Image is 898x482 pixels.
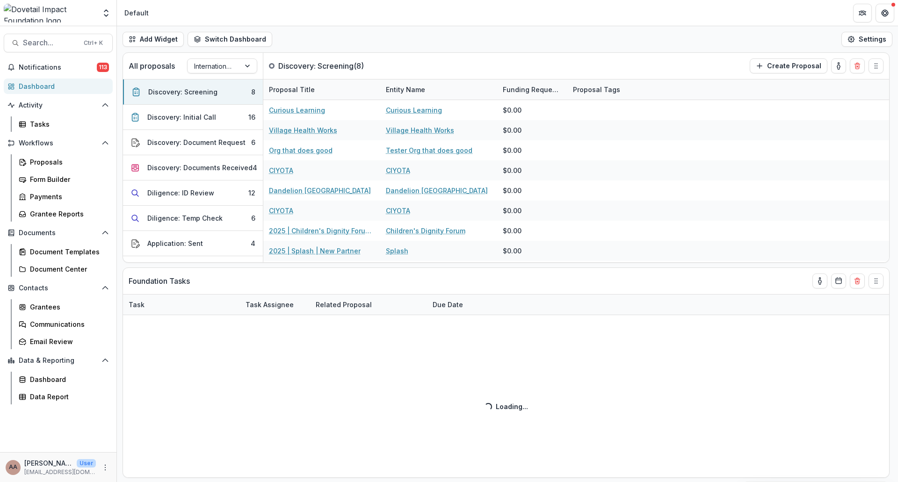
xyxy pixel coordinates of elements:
div: Ctrl + K [82,38,105,48]
div: 4 [253,163,257,173]
div: Payments [30,192,105,201]
p: [PERSON_NAME] [PERSON_NAME] [24,458,73,468]
button: Delete card [850,273,865,288]
div: $0.00 [503,145,521,155]
div: Funding Requested [497,79,567,100]
a: Dashboard [4,79,113,94]
a: CIYOTA [269,206,293,216]
p: User [77,459,96,468]
a: Dandelion [GEOGRAPHIC_DATA] [269,186,371,195]
div: 16 [248,112,255,122]
div: Proposal Title [263,79,380,100]
a: 2025 | Children's Dignity Forum | New Partner [269,226,375,236]
button: Open Activity [4,98,113,113]
div: Entity Name [380,85,431,94]
button: Drag [869,273,884,288]
button: Discovery: Documents Received4 [123,155,263,180]
span: Data & Reporting [19,357,98,365]
div: $0.00 [503,125,521,135]
span: Contacts [19,284,98,292]
a: CIYOTA [269,165,293,175]
button: Diligence: Temp Check6 [123,206,263,231]
button: Delete card [850,58,865,73]
button: Discovery: Initial Call16 [123,105,263,130]
div: $0.00 [503,206,521,216]
button: Settings [841,32,892,47]
div: Application: Sent [147,238,203,248]
div: Dashboard [30,374,105,384]
button: Open Contacts [4,281,113,295]
div: 12 [248,188,255,198]
div: $0.00 [503,186,521,195]
div: Tasks [30,119,105,129]
button: Open Data & Reporting [4,353,113,368]
a: Children's Dignity Forum [386,226,465,236]
a: Communications [15,317,113,332]
button: Discovery: Document Request6 [123,130,263,155]
div: Discovery: Documents Received [147,163,253,173]
div: 4 [251,238,255,248]
div: Data Report [30,392,105,402]
button: Diligence: ID Review12 [123,180,263,206]
a: Curious Learning [386,105,442,115]
a: Proposals [15,154,113,170]
div: Proposal Tags [567,85,626,94]
div: $0.00 [503,226,521,236]
a: Curious Learning [269,105,325,115]
a: Dandelion [GEOGRAPHIC_DATA] [386,186,488,195]
button: Add Widget [123,32,184,47]
div: 6 [251,213,255,223]
div: Entity Name [380,79,497,100]
div: 8 [251,87,255,97]
div: Proposal Tags [567,79,684,100]
div: Communications [30,319,105,329]
a: Village Health Works [269,125,337,135]
a: Org that does good [269,145,333,155]
button: Discovery: Screening8 [123,79,263,105]
span: Search... [23,38,78,47]
span: Workflows [19,139,98,147]
div: Document Center [30,264,105,274]
div: Email Review [30,337,105,346]
img: Dovetail Impact Foundation logo [4,4,96,22]
div: Grantees [30,302,105,312]
button: Drag [869,58,884,73]
a: Grantees [15,299,113,315]
button: toggle-assigned-to-me [831,58,846,73]
nav: breadcrumb [121,6,152,20]
button: More [100,462,111,473]
div: Grantee Reports [30,209,105,219]
div: Form Builder [30,174,105,184]
div: $0.00 [503,246,521,256]
a: Payments [15,189,113,204]
span: Documents [19,229,98,237]
a: Document Center [15,261,113,277]
a: Dashboard [15,372,113,387]
div: Document Templates [30,247,105,257]
div: Funding Requested [497,85,567,94]
span: Activity [19,101,98,109]
button: Open Documents [4,225,113,240]
button: Switch Dashboard [188,32,272,47]
a: Village Health Works [386,125,454,135]
div: Proposals [30,157,105,167]
button: Open entity switcher [100,4,113,22]
div: 6 [251,137,255,147]
span: Notifications [19,64,97,72]
button: Search... [4,34,113,52]
button: Application: Sent4 [123,231,263,256]
a: Email Review [15,334,113,349]
a: Data Report [15,389,113,404]
div: Discovery: Screening [148,87,217,97]
div: Diligence: ID Review [147,188,214,198]
button: toggle-assigned-to-me [812,273,827,288]
a: CIYOTA [386,206,410,216]
div: Proposal Title [263,85,320,94]
div: Amit Antony Alex [9,464,17,470]
a: CIYOTA [386,165,410,175]
button: Create Proposal [750,58,827,73]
